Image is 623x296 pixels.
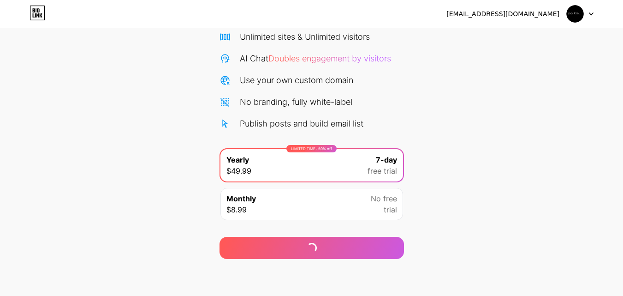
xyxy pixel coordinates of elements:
[240,74,353,86] div: Use your own custom domain
[240,96,352,108] div: No branding, fully white-label
[240,52,391,65] div: AI Chat
[226,165,251,176] span: $49.99
[240,117,363,130] div: Publish posts and build email list
[240,30,370,43] div: Unlimited sites & Unlimited visitors
[446,9,559,19] div: [EMAIL_ADDRESS][DOMAIN_NAME]
[226,204,247,215] span: $8.99
[566,5,584,23] img: Dươngs Huy
[226,154,249,165] span: Yearly
[286,145,337,152] div: LIMITED TIME : 50% off
[368,165,397,176] span: free trial
[384,204,397,215] span: trial
[268,54,391,63] span: Doubles engagement by visitors
[371,193,397,204] span: No free
[376,154,397,165] span: 7-day
[226,193,256,204] span: Monthly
